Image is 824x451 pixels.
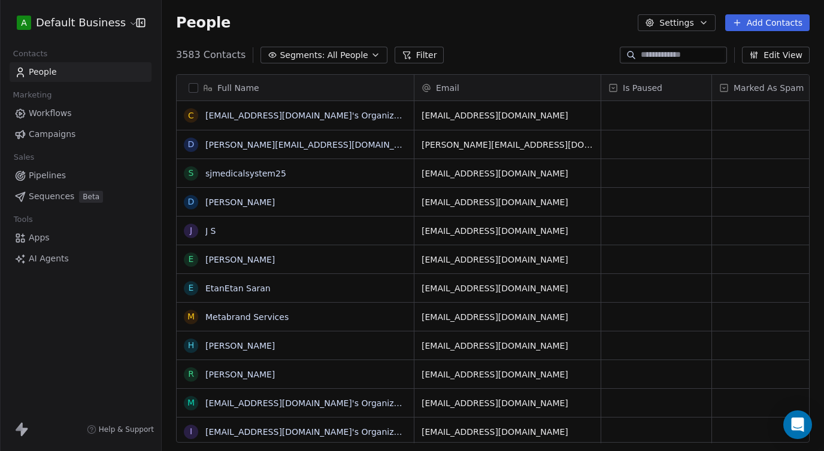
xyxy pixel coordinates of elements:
[280,49,325,62] span: Segments:
[79,191,103,203] span: Beta
[8,86,57,104] span: Marketing
[176,48,246,62] span: 3583 Contacts
[422,311,593,323] span: [EMAIL_ADDRESS][DOMAIN_NAME]
[8,211,38,228] span: Tools
[187,310,195,323] div: M
[205,226,216,236] a: J S
[422,109,593,121] span: [EMAIL_ADDRESS][DOMAIN_NAME]
[8,45,53,63] span: Contacts
[742,47,810,63] button: Edit View
[29,128,75,141] span: Campaigns
[205,370,275,379] a: [PERSON_NAME]
[205,111,415,120] a: [EMAIL_ADDRESS][DOMAIN_NAME]'s Organization
[188,368,194,380] div: R
[414,75,601,100] div: Email
[601,75,711,100] div: Is Paused
[29,231,50,244] span: Apps
[422,167,593,179] span: [EMAIL_ADDRESS][DOMAIN_NAME]
[205,341,275,351] a: [PERSON_NAME]
[189,253,194,266] div: E
[10,228,152,248] a: Apps
[10,103,152,123] a: Workflows
[205,197,275,207] a: [PERSON_NAME]
[422,139,593,151] span: [PERSON_NAME][EMAIL_ADDRESS][DOMAIN_NAME]
[29,107,72,120] span: Workflows
[217,82,259,94] span: Full Name
[638,14,715,31] button: Settings
[725,14,810,31] button: Add Contacts
[189,167,194,179] div: s
[29,169,66,182] span: Pipelines
[187,397,195,409] div: m
[205,140,484,150] a: [PERSON_NAME][EMAIL_ADDRESS][DOMAIN_NAME]'s Organization
[177,75,414,100] div: Full Name
[205,398,415,408] a: [EMAIL_ADDRESS][DOMAIN_NAME]'s Organization
[189,282,194,294] div: E
[10,249,152,269] a: AI Agents
[29,66,57,78] span: People
[422,196,593,208] span: [EMAIL_ADDRESS][DOMAIN_NAME]
[8,148,40,166] span: Sales
[177,101,414,443] div: grid
[205,255,275,264] a: [PERSON_NAME]
[205,284,271,293] a: EtanEtan Saran
[422,426,593,438] span: [EMAIL_ADDRESS][DOMAIN_NAME]
[21,17,27,29] span: A
[436,82,459,94] span: Email
[188,109,194,122] div: c
[783,410,812,439] div: Open Intercom Messenger
[99,425,154,434] span: Help & Support
[29,252,69,265] span: AI Agents
[188,339,195,352] div: H
[395,47,444,63] button: Filter
[10,124,152,144] a: Campaigns
[188,196,195,208] div: D
[188,138,195,151] div: d
[422,254,593,266] span: [EMAIL_ADDRESS][DOMAIN_NAME]
[422,340,593,352] span: [EMAIL_ADDRESS][DOMAIN_NAME]
[422,368,593,380] span: [EMAIL_ADDRESS][DOMAIN_NAME]
[10,62,152,82] a: People
[734,82,804,94] span: Marked As Spam
[205,169,286,178] a: sjmedicalsystem25
[190,425,192,438] div: i
[14,13,128,33] button: ADefault Business
[10,187,152,206] a: SequencesBeta
[36,15,126,31] span: Default Business
[712,75,822,100] div: Marked As Spam
[87,425,154,434] a: Help & Support
[205,427,415,437] a: [EMAIL_ADDRESS][DOMAIN_NAME]'s Organization
[422,225,593,237] span: [EMAIL_ADDRESS][DOMAIN_NAME]
[327,49,368,62] span: All People
[623,82,662,94] span: Is Paused
[10,166,152,185] a: Pipelines
[422,397,593,409] span: [EMAIL_ADDRESS][DOMAIN_NAME]
[422,282,593,294] span: [EMAIL_ADDRESS][DOMAIN_NAME]
[176,14,231,32] span: People
[190,224,192,237] div: J
[29,190,74,203] span: Sequences
[205,312,289,322] a: Metabrand Services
